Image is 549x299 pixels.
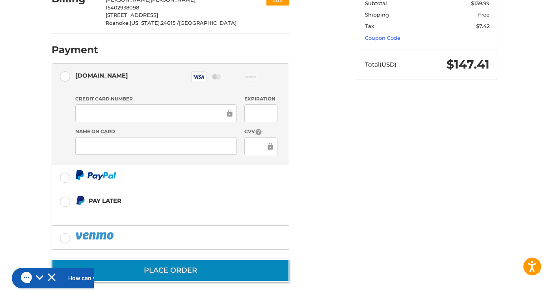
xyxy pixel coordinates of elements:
h2: Payment [52,44,98,56]
iframe: PayPal Message 1 [75,209,240,216]
span: [STREET_ADDRESS] [106,12,158,18]
label: CVV [244,128,277,136]
a: Coupon Code [365,35,400,41]
label: Credit Card Number [75,95,237,102]
span: Total (USD) [365,61,396,68]
h1: How can we help? [60,9,109,17]
span: Roanoke, [106,20,130,26]
span: 24015 / [161,20,179,26]
label: Expiration [244,95,277,102]
span: 15402938098 [106,4,139,11]
span: $7.42 [476,23,489,29]
button: Place Order [52,259,289,282]
label: Name on Card [75,128,237,135]
img: PayPal icon [75,170,116,180]
span: [US_STATE], [130,20,161,26]
span: Shipping [365,11,389,18]
iframe: Gorgias live chat messenger [8,265,94,291]
button: Gorgias live chat [4,3,95,23]
span: Tax [365,23,374,29]
div: [DOMAIN_NAME] [75,69,128,82]
span: $147.41 [447,57,489,72]
div: Pay Later [89,194,240,207]
img: Pay Later icon [75,196,85,206]
span: [GEOGRAPHIC_DATA] [179,20,236,26]
span: Free [478,11,489,18]
img: PayPal icon [75,231,115,241]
